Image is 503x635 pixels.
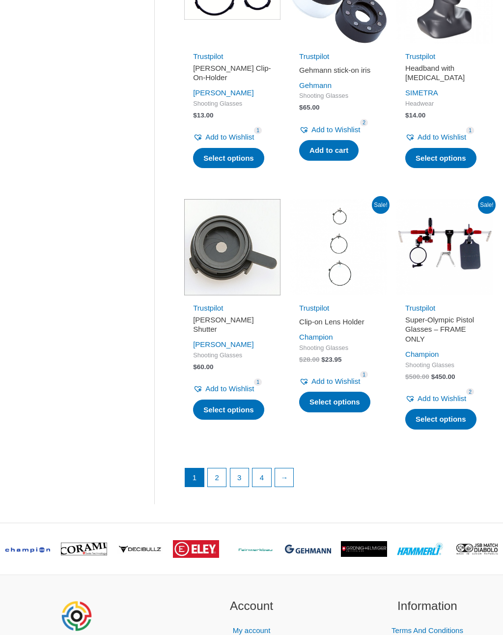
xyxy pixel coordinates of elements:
span: Sale! [372,196,390,214]
span: 1 [254,127,262,134]
h2: Gehmann stick-on iris [299,65,378,75]
a: Select options for “Knobloch Clip-On-Holder” [193,148,264,169]
a: Champion [405,350,439,358]
span: Add to Wishlist [205,133,254,141]
h2: Information [352,597,503,615]
span: Shooting Glasses [193,100,272,108]
bdi: 60.00 [193,363,213,371]
span: Add to Wishlist [311,125,360,134]
span: $ [431,373,435,380]
bdi: 500.00 [405,373,429,380]
a: [PERSON_NAME] [193,88,253,97]
span: Sale! [478,196,496,214]
bdi: 23.95 [321,356,341,363]
a: Add to Wishlist [193,382,254,396]
h2: Account [176,597,327,615]
span: $ [193,363,197,371]
a: [PERSON_NAME] Clip-On-Holder [193,63,272,87]
span: Add to Wishlist [418,394,466,403]
a: [PERSON_NAME] [193,340,253,348]
span: $ [405,373,409,380]
img: Knobloch Iris Shutter [184,199,280,295]
a: Clip-on Lens Holder [299,317,378,330]
span: $ [299,104,303,111]
bdi: 450.00 [431,373,455,380]
bdi: 65.00 [299,104,319,111]
a: Gehmann [299,81,332,89]
bdi: 13.00 [193,112,213,119]
span: Shooting Glasses [299,92,378,100]
span: 1 [360,371,368,378]
a: Terms And Conditions [391,626,463,635]
bdi: 28.00 [299,356,319,363]
a: Champion [299,333,333,341]
a: Select options for “Knobloch Iris Shutter” [193,400,264,420]
a: Trustpilot [405,304,435,312]
span: Page 1 [185,468,204,487]
h2: [PERSON_NAME] Shutter [193,315,272,334]
span: Headwear [405,100,484,108]
a: Add to Wishlist [299,375,360,388]
span: Add to Wishlist [418,133,466,141]
a: Headband with [MEDICAL_DATA] [405,63,484,87]
img: brand logo [173,540,219,558]
nav: Product Pagination [184,468,493,492]
a: My account [233,626,271,635]
span: Shooting Glasses [193,351,272,360]
a: [PERSON_NAME] Shutter [193,315,272,338]
a: Trustpilot [299,52,329,60]
span: Shooting Glasses [405,361,484,370]
a: Add to cart: “Gehmann stick-on iris” [299,140,359,161]
span: 2 [466,388,474,396]
a: Trustpilot [405,52,435,60]
a: Trustpilot [299,304,329,312]
a: Select options for “Super-Olympic Pistol Glasses - FRAME ONLY” [405,409,476,430]
img: Super-Olympic Pistol Glasses [396,199,493,295]
a: SIMETRA [405,88,438,97]
a: Select options for “Clip-on Lens Holder” [299,392,370,412]
a: Page 2 [208,468,226,487]
span: Shooting Glasses [299,344,378,352]
span: 1 [466,127,474,134]
a: Add to Wishlist [299,123,360,137]
span: $ [321,356,325,363]
a: → [275,468,294,487]
a: Page 4 [252,468,271,487]
h2: Headband with [MEDICAL_DATA] [405,63,484,83]
a: Trustpilot [193,52,223,60]
img: Clip-on Lens Holder [290,199,387,295]
a: Gehmann stick-on iris [299,65,378,79]
a: Page 3 [230,468,249,487]
span: $ [405,112,409,119]
a: Add to Wishlist [193,130,254,144]
a: Add to Wishlist [405,392,466,405]
h2: Clip-on Lens Holder [299,317,378,327]
span: Add to Wishlist [311,377,360,385]
a: Add to Wishlist [405,130,466,144]
span: 2 [360,119,368,126]
span: 1 [254,378,262,386]
h2: Super-Olympic Pistol Glasses – FRAME ONLY [405,315,484,344]
span: Add to Wishlist [205,384,254,393]
a: Super-Olympic Pistol Glasses – FRAME ONLY [405,315,484,347]
a: Select options for “Headband with eye patch” [405,148,476,169]
h2: [PERSON_NAME] Clip-On-Holder [193,63,272,83]
bdi: 14.00 [405,112,425,119]
a: Trustpilot [193,304,223,312]
span: $ [299,356,303,363]
span: $ [193,112,197,119]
